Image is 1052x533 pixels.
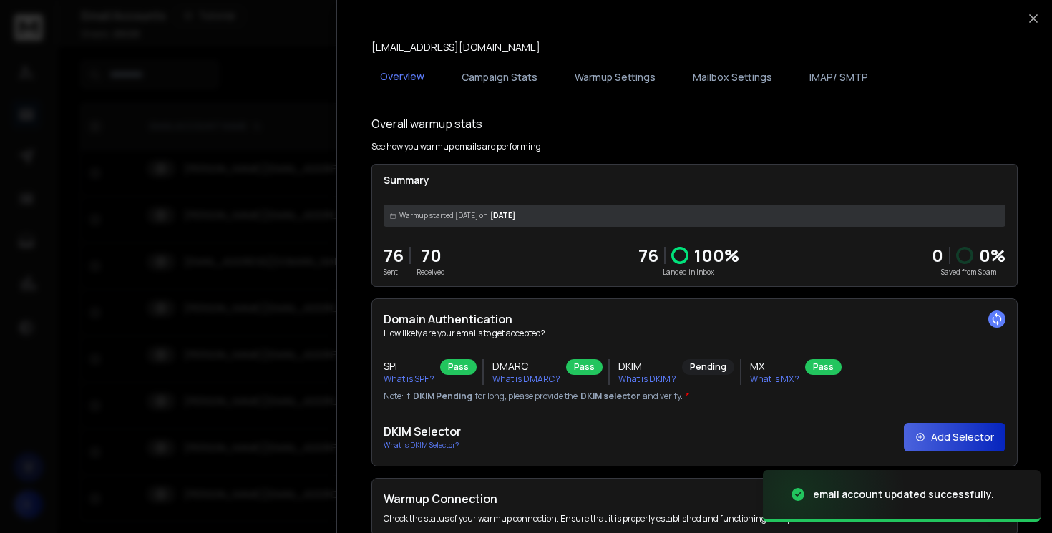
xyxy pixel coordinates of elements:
p: 0 % [979,244,1005,267]
p: How likely are your emails to get accepted? [384,328,1005,339]
p: Note: If for long, please provide the and verify. [384,391,1005,402]
p: What is SPF ? [384,373,434,385]
button: Overview [371,61,433,94]
h3: DKIM [618,359,676,373]
button: Add Selector [904,423,1005,451]
p: Landed in Inbox [638,267,739,278]
p: [EMAIL_ADDRESS][DOMAIN_NAME] [371,40,540,54]
div: [DATE] [384,205,1005,227]
div: Pass [440,359,477,375]
h2: DKIM Selector [384,423,461,440]
button: Campaign Stats [453,62,546,93]
h2: Warmup Connection [384,490,815,507]
strong: 0 [932,243,943,267]
p: 76 [384,244,404,267]
button: Warmup Settings [566,62,664,93]
p: Sent [384,267,404,278]
p: Saved from Spam [932,267,1005,278]
h1: Overall warmup stats [371,115,482,132]
p: See how you warmup emails are performing [371,141,541,152]
h3: MX [750,359,799,373]
p: Received [417,267,445,278]
div: Pass [805,359,842,375]
p: What is DKIM ? [618,373,676,385]
p: What is DKIM Selector? [384,440,461,451]
p: Summary [384,173,1005,187]
h3: SPF [384,359,434,373]
span: DKIM selector [580,391,640,402]
p: What is MX ? [750,373,799,385]
p: What is DMARC ? [492,373,560,385]
span: DKIM Pending [413,391,472,402]
span: Warmup started [DATE] on [399,210,487,221]
div: Pending [682,359,734,375]
p: Check the status of your warmup connection. Ensure that it is properly established and functionin... [384,513,815,524]
h2: Domain Authentication [384,310,1005,328]
p: 100 % [694,244,739,267]
div: Pass [566,359,603,375]
button: Mailbox Settings [684,62,781,93]
h3: DMARC [492,359,560,373]
p: 76 [638,244,658,267]
button: IMAP/ SMTP [801,62,877,93]
p: 70 [417,244,445,267]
